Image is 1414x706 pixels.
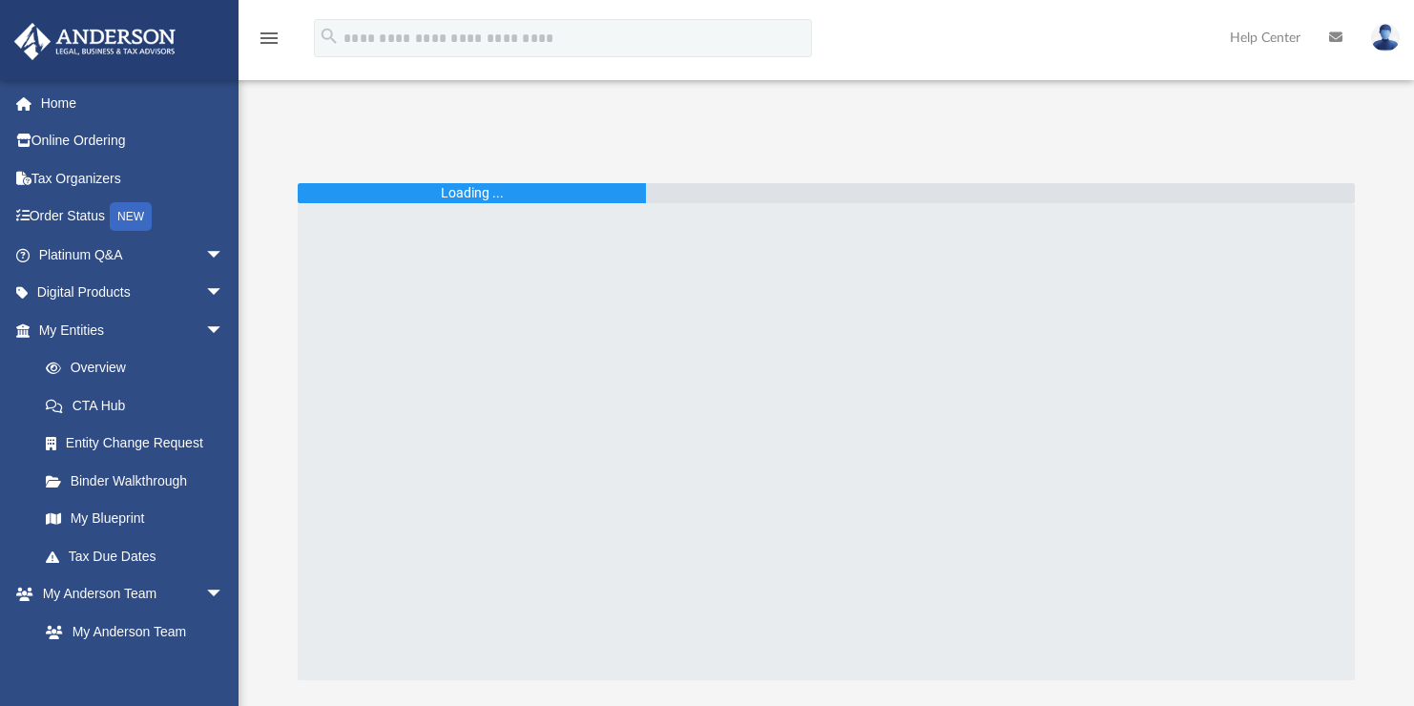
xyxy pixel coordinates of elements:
[110,202,152,231] div: NEW
[1371,24,1400,52] img: User Pic
[13,197,253,237] a: Order StatusNEW
[27,386,253,425] a: CTA Hub
[13,159,253,197] a: Tax Organizers
[13,84,253,122] a: Home
[319,26,340,47] i: search
[13,311,253,349] a: My Entitiesarrow_drop_down
[441,183,504,203] div: Loading ...
[13,236,253,274] a: Platinum Q&Aarrow_drop_down
[258,36,281,50] a: menu
[205,311,243,350] span: arrow_drop_down
[13,575,243,613] a: My Anderson Teamarrow_drop_down
[27,537,253,575] a: Tax Due Dates
[13,274,253,312] a: Digital Productsarrow_drop_down
[27,425,253,463] a: Entity Change Request
[205,575,243,614] span: arrow_drop_down
[27,500,243,538] a: My Blueprint
[27,462,253,500] a: Binder Walkthrough
[205,236,243,275] span: arrow_drop_down
[205,274,243,313] span: arrow_drop_down
[9,23,181,60] img: Anderson Advisors Platinum Portal
[13,122,253,160] a: Online Ordering
[27,349,253,387] a: Overview
[27,613,234,651] a: My Anderson Team
[258,27,281,50] i: menu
